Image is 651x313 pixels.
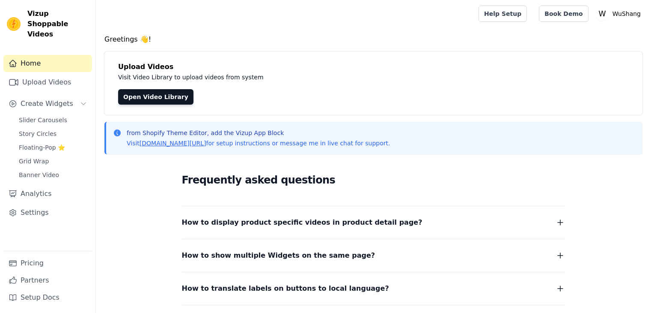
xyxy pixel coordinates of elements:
[19,116,67,124] span: Slider Carousels
[14,114,92,126] a: Slider Carousels
[182,283,565,295] button: How to translate labels on buttons to local language?
[118,89,193,105] a: Open Video Library
[479,6,527,22] a: Help Setup
[118,62,629,72] h4: Upload Videos
[14,141,92,153] a: Floating-Pop ⭐
[27,9,89,39] span: Vizup Shoppable Videos
[21,99,73,109] span: Create Widgets
[140,140,206,147] a: [DOMAIN_NAME][URL]
[182,250,565,262] button: How to show multiple Widgets on the same page?
[7,17,21,31] img: Vizup
[539,6,588,22] a: Book Demo
[3,255,92,272] a: Pricing
[182,250,375,262] span: How to show multiple Widgets on the same page?
[14,169,92,181] a: Banner Video
[19,157,49,166] span: Grid Wrap
[182,217,422,229] span: How to display product specific videos in product detail page?
[595,6,644,21] button: W WuShang
[182,283,389,295] span: How to translate labels on buttons to local language?
[118,72,502,82] p: Visit Video Library to upload videos from system
[182,217,565,229] button: How to display product specific videos in product detail page?
[104,34,642,45] h4: Greetings 👋!
[3,95,92,112] button: Create Widgets
[3,204,92,221] a: Settings
[19,171,59,179] span: Banner Video
[182,172,565,189] h2: Frequently asked questions
[3,185,92,202] a: Analytics
[3,272,92,289] a: Partners
[3,55,92,72] a: Home
[609,6,644,21] p: WuShang
[14,128,92,140] a: Story Circles
[127,139,390,147] p: Visit for setup instructions or message me in live chat for support.
[127,129,390,137] p: from Shopify Theme Editor, add the Vizup App Block
[14,155,92,167] a: Grid Wrap
[19,129,56,138] span: Story Circles
[598,9,606,18] text: W
[3,289,92,306] a: Setup Docs
[3,74,92,91] a: Upload Videos
[19,143,65,152] span: Floating-Pop ⭐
